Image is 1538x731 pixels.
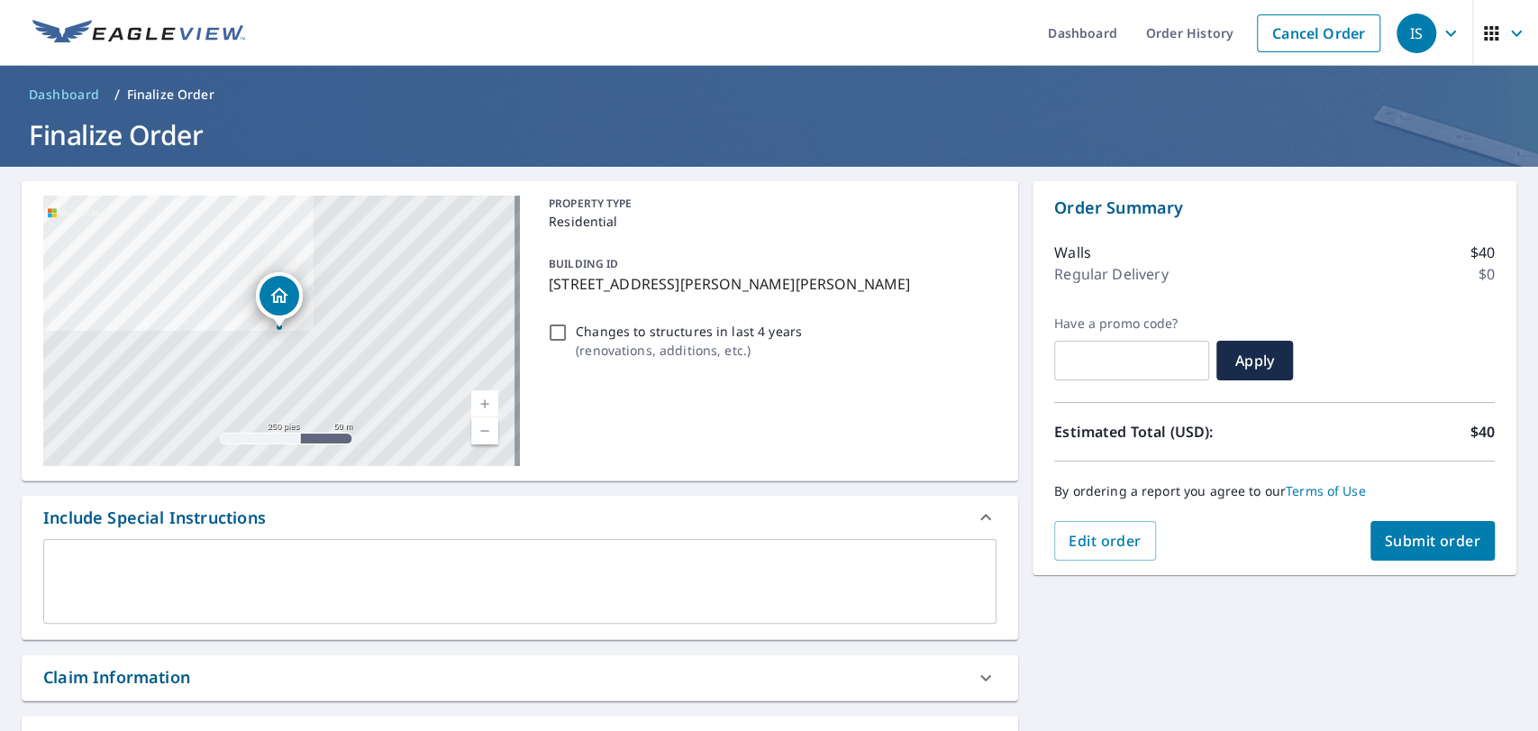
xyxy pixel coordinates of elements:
[549,212,989,231] p: Residential
[22,116,1516,153] h1: Finalize Order
[127,86,214,104] p: Finalize Order
[1470,242,1495,263] p: $40
[22,654,1018,700] div: Claim Information
[43,506,266,530] div: Include Special Instructions
[471,417,498,444] a: Nivel actual 17, alejar
[32,20,245,47] img: EV Logo
[549,256,618,271] p: BUILDING ID
[1054,196,1495,220] p: Order Summary
[576,322,802,341] p: Changes to structures in last 4 years
[1054,263,1168,285] p: Regular Delivery
[43,665,190,690] div: Claim Information
[114,84,120,105] li: /
[1257,14,1380,52] a: Cancel Order
[1054,315,1209,332] label: Have a promo code?
[1385,531,1481,551] span: Submit order
[1216,341,1293,380] button: Apply
[22,80,107,109] a: Dashboard
[1479,263,1495,285] p: $0
[1069,531,1142,551] span: Edit order
[1054,242,1091,263] p: Walls
[549,273,989,295] p: [STREET_ADDRESS][PERSON_NAME][PERSON_NAME]
[1470,421,1495,443] p: $40
[256,272,303,328] div: Dropped pin, building 1, Residential property, 2443 Keenan Rd Mcfarland, WI 53558
[549,196,989,212] p: PROPERTY TYPE
[1397,14,1436,53] div: IS
[22,80,1516,109] nav: breadcrumb
[1286,482,1366,499] a: Terms of Use
[29,86,100,104] span: Dashboard
[1054,421,1275,443] p: Estimated Total (USD):
[1054,483,1495,499] p: By ordering a report you agree to our
[1231,351,1279,370] span: Apply
[471,390,498,417] a: Nivel actual 17, ampliar
[1054,521,1156,561] button: Edit order
[22,496,1018,539] div: Include Special Instructions
[576,341,802,360] p: ( renovations, additions, etc. )
[1370,521,1496,561] button: Submit order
